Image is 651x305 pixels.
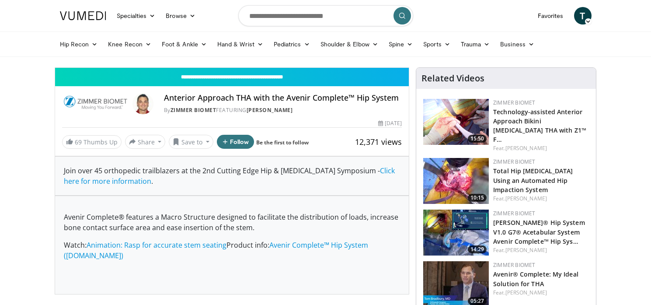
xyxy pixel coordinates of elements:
h4: Related Videos [421,73,484,84]
div: Feat. [493,144,589,152]
h4: Anterior Approach THA with the Avenir Complete™ Hip System [164,93,402,103]
a: [PERSON_NAME] [505,289,547,296]
p: Avenir Complete® features a Macro Structure designed to facilitate the distribution of loads, inc... [64,212,400,233]
img: e14eeaa8-b44c-4813-8ce8-7e2faa75be29.150x105_q85_crop-smart_upscale.jpg [423,210,489,256]
a: Trauma [456,35,495,53]
a: Sports [418,35,456,53]
div: Feat. [493,195,589,203]
img: Avatar [132,93,153,114]
a: Click here for more information [64,166,395,186]
a: Avenir® Complete: My Ideal Solution for THA [493,270,578,287]
a: Pediatrics [268,35,315,53]
a: Browse [160,7,201,25]
span: 15:50 [468,135,487,143]
a: Total Hip [MEDICAL_DATA] Using an Automated Hip Impaction System [493,167,573,193]
div: [DATE] [378,119,402,127]
a: [PERSON_NAME] [247,106,293,114]
a: Spine [383,35,418,53]
a: Animation: Rasp for accurate stem seating [87,240,226,250]
a: Be the first to follow [256,139,309,146]
a: T [574,7,592,25]
a: 69 Thumbs Up [62,135,122,149]
div: By FEATURING [164,106,402,114]
a: 14:29 [423,210,489,256]
a: Zimmer Biomet [493,158,535,165]
a: 10:15 [423,158,489,204]
a: Zimmer Biomet [493,210,535,217]
a: 15:50 [423,99,489,145]
input: Search topics, interventions [238,5,413,26]
button: Follow [217,135,254,149]
a: [PERSON_NAME] [505,144,547,152]
a: Zimmer Biomet [493,261,535,269]
a: Favorites [533,7,569,25]
a: Hand & Wrist [212,35,268,53]
a: Specialties [111,7,161,25]
a: Zimmer Biomet [493,99,535,106]
button: Share [125,135,166,149]
a: Shoulder & Elbow [315,35,383,53]
a: Zimmer Biomet [171,106,216,114]
span: 05:27 [468,297,487,305]
a: [PERSON_NAME] [505,246,547,254]
a: Technology-assisted Anterior Approach Bikini [MEDICAL_DATA] THA with Z1™ F… [493,108,586,144]
img: Zimmer Biomet [62,93,129,114]
a: Foot & Ankle [157,35,212,53]
img: fb3500a4-4dd2-4f5c-8a81-f8678b3ae64e.150x105_q85_crop-smart_upscale.jpg [423,158,489,204]
p: Watch: Product info: [64,240,400,261]
span: 12,371 views [355,137,402,147]
div: Feat. [493,246,589,254]
a: Knee Recon [103,35,157,53]
a: Hip Recon [55,35,103,53]
a: Business [495,35,540,53]
div: Join over 45 orthopedic trailblazers at the 2nd Cutting Edge Hip & [MEDICAL_DATA] Symposium - . [55,157,409,195]
span: 10:15 [468,194,487,202]
a: [PERSON_NAME] [505,195,547,202]
img: 896f6787-b5f3-455d-928f-da3bb3055a34.png.150x105_q85_crop-smart_upscale.png [423,99,489,145]
a: [PERSON_NAME]® Hip System V1.0 G7® Acetabular System Avenir Complete™ Hip Sys… [493,218,585,245]
img: VuMedi Logo [60,11,106,20]
span: 69 [75,138,82,146]
span: 14:29 [468,245,487,253]
button: Save to [169,135,213,149]
div: Feat. [493,289,589,297]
